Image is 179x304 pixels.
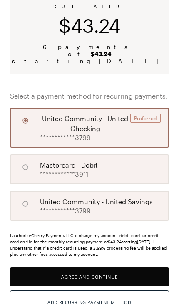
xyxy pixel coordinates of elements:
span: United Community - United Checking [40,114,130,133]
button: Agree and Continue [10,267,169,286]
span: United Community - United Savings [40,197,153,207]
span: $43.24 [59,14,120,37]
b: $43.24 [91,50,111,57]
div: Preferred [130,114,161,123]
span: starting [DATE] [12,57,167,64]
span: mastercard - debit [40,160,98,170]
div: I authorize Cherry Payments LLC to charge my account, debit card, or credit card on file for the ... [10,232,169,257]
span: DUE LATER [53,4,126,9]
span: Select a payment method for recurring payments: [10,91,169,101]
span: 6 payments of [20,43,159,57]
